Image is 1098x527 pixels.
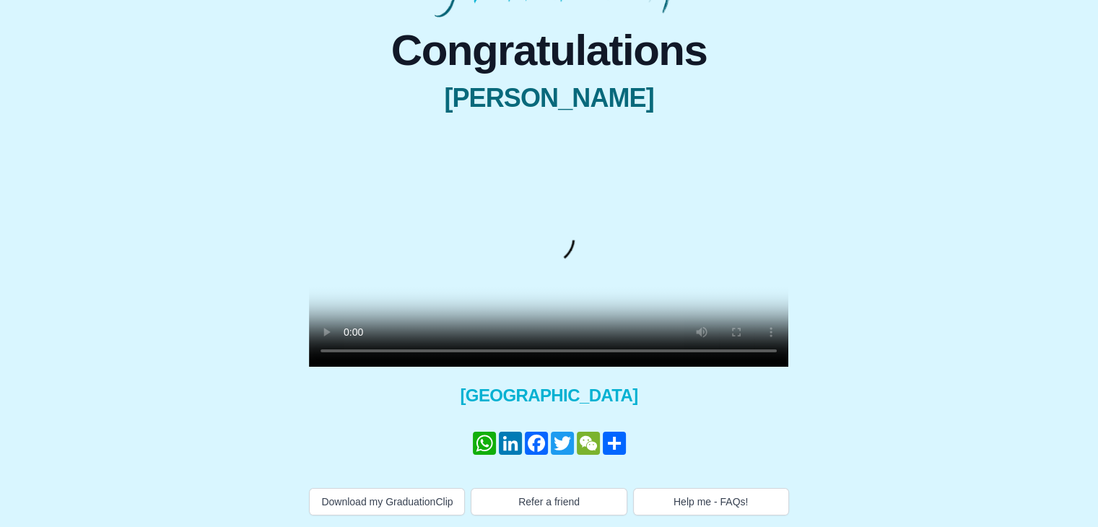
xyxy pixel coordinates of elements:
[471,432,497,455] a: WhatsApp
[309,29,788,72] span: Congratulations
[575,432,601,455] a: WeChat
[471,488,627,515] button: Refer a friend
[549,432,575,455] a: Twitter
[497,432,523,455] a: LinkedIn
[309,384,788,407] span: [GEOGRAPHIC_DATA]
[601,432,627,455] a: Share
[633,488,789,515] button: Help me - FAQs!
[309,488,465,515] button: Download my GraduationClip
[523,432,549,455] a: Facebook
[309,84,788,113] span: [PERSON_NAME]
